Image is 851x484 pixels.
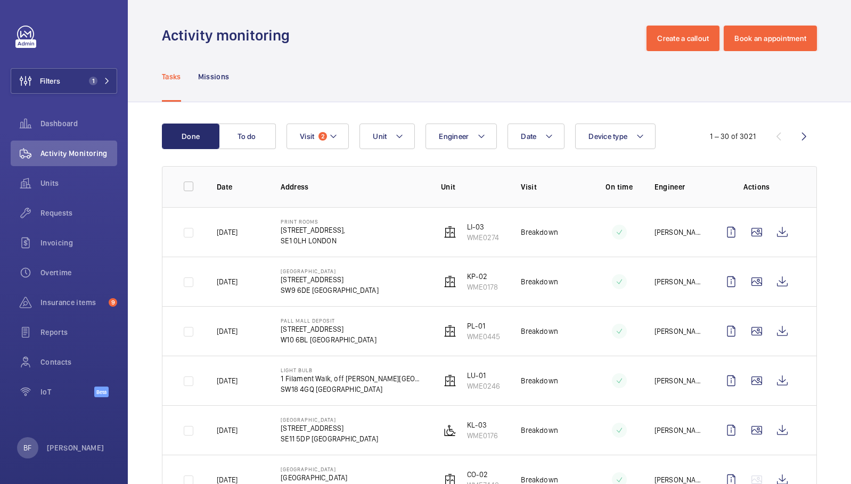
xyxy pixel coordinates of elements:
p: WME0246 [467,381,500,391]
p: [GEOGRAPHIC_DATA] [281,466,347,472]
p: Engineer [654,182,701,192]
span: Visit [300,132,314,141]
span: Insurance items [40,297,104,308]
p: [DATE] [217,227,238,237]
p: [PERSON_NAME] [654,375,701,386]
span: 2 [318,132,327,141]
p: LU-01 [467,370,500,381]
img: platform_lift.svg [444,424,456,437]
p: [STREET_ADDRESS], [281,225,345,235]
span: Contacts [40,357,117,367]
p: SE11 5DP [GEOGRAPHIC_DATA] [281,433,378,444]
p: Tasks [162,71,181,82]
p: WME0445 [467,331,500,342]
button: Done [162,124,219,149]
p: [GEOGRAPHIC_DATA] [281,268,379,274]
span: Beta [94,387,109,397]
button: Unit [359,124,415,149]
p: KL-03 [467,420,498,430]
p: LI-03 [467,222,499,232]
p: [GEOGRAPHIC_DATA] [281,472,347,483]
p: CO-02 [467,469,504,480]
p: Breakdown [521,227,558,237]
p: KP-02 [467,271,498,282]
p: Unit [441,182,504,192]
p: [DATE] [217,276,238,287]
span: Unit [373,132,387,141]
p: Light Bulb [281,367,424,373]
p: Visit [521,182,584,192]
p: [STREET_ADDRESS] [281,324,377,334]
button: Engineer [425,124,497,149]
button: Device type [575,124,656,149]
p: Print Rooms [281,218,345,225]
span: Engineer [439,132,469,141]
span: IoT [40,387,94,397]
span: Activity Monitoring [40,148,117,159]
span: Invoicing [40,237,117,248]
span: Device type [588,132,627,141]
span: Dashboard [40,118,117,129]
button: Visit2 [287,124,349,149]
span: Units [40,178,117,188]
p: [DATE] [217,326,238,337]
p: Breakdown [521,276,558,287]
span: 9 [109,298,117,307]
button: Book an appointment [724,26,817,51]
p: SE1 0LH LONDON [281,235,345,246]
p: [PERSON_NAME] [654,227,701,237]
p: Pall Mall Deposit [281,317,377,324]
span: Date [521,132,536,141]
span: Overtime [40,267,117,278]
p: Breakdown [521,375,558,386]
img: elevator.svg [444,275,456,288]
p: Address [281,182,424,192]
img: elevator.svg [444,226,456,239]
p: W10 6BL [GEOGRAPHIC_DATA] [281,334,377,345]
h1: Activity monitoring [162,26,296,45]
p: Breakdown [521,425,558,436]
p: [GEOGRAPHIC_DATA] [281,416,378,423]
p: [DATE] [217,375,238,386]
span: Filters [40,76,60,86]
button: To do [218,124,276,149]
img: elevator.svg [444,374,456,387]
p: [PERSON_NAME] [654,425,701,436]
div: 1 – 30 of 3021 [710,131,756,142]
p: [STREET_ADDRESS] [281,423,378,433]
span: 1 [89,77,97,85]
p: WME0178 [467,282,498,292]
p: PL-01 [467,321,500,331]
p: [DATE] [217,425,238,436]
p: On time [601,182,637,192]
span: Requests [40,208,117,218]
img: elevator.svg [444,325,456,338]
p: 1 Filament Walk, off [PERSON_NAME][GEOGRAPHIC_DATA], [281,373,424,384]
p: [PERSON_NAME] [654,276,701,287]
p: [PERSON_NAME] [654,326,701,337]
p: WME0274 [467,232,499,243]
button: Date [508,124,564,149]
button: Create a callout [647,26,719,51]
p: Date [217,182,264,192]
span: Reports [40,327,117,338]
p: WME0176 [467,430,498,441]
p: BF [23,442,31,453]
p: [STREET_ADDRESS] [281,274,379,285]
p: SW9 6DE [GEOGRAPHIC_DATA] [281,285,379,296]
p: Breakdown [521,326,558,337]
p: [PERSON_NAME] [47,442,104,453]
p: Missions [198,71,230,82]
p: Actions [718,182,795,192]
button: Filters1 [11,68,117,94]
p: SW18 4GQ [GEOGRAPHIC_DATA] [281,384,424,395]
